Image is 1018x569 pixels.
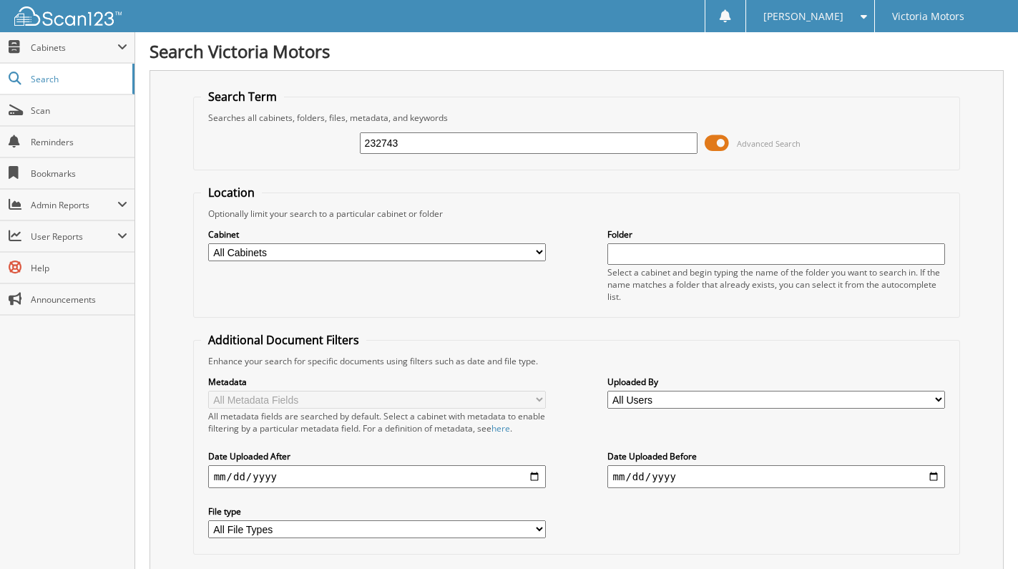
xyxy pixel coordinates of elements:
[208,376,547,388] label: Metadata
[607,228,946,240] label: Folder
[201,208,953,220] div: Optionally limit your search to a particular cabinet or folder
[763,12,843,21] span: [PERSON_NAME]
[31,230,117,243] span: User Reports
[201,89,284,104] legend: Search Term
[31,293,127,306] span: Announcements
[31,104,127,117] span: Scan
[201,332,366,348] legend: Additional Document Filters
[201,185,262,200] legend: Location
[607,450,946,462] label: Date Uploaded Before
[31,42,117,54] span: Cabinets
[607,266,946,303] div: Select a cabinet and begin typing the name of the folder you want to search in. If the name match...
[737,138,801,149] span: Advanced Search
[150,39,1004,63] h1: Search Victoria Motors
[491,422,510,434] a: here
[14,6,122,26] img: scan123-logo-white.svg
[208,505,547,517] label: File type
[892,12,964,21] span: Victoria Motors
[607,465,946,488] input: end
[208,410,547,434] div: All metadata fields are searched by default. Select a cabinet with metadata to enable filtering b...
[31,199,117,211] span: Admin Reports
[31,73,125,85] span: Search
[208,228,547,240] label: Cabinet
[607,376,946,388] label: Uploaded By
[201,112,953,124] div: Searches all cabinets, folders, files, metadata, and keywords
[208,465,547,488] input: start
[946,500,1018,569] iframe: Chat Widget
[31,167,127,180] span: Bookmarks
[31,262,127,274] span: Help
[201,355,953,367] div: Enhance your search for specific documents using filters such as date and file type.
[208,450,547,462] label: Date Uploaded After
[31,136,127,148] span: Reminders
